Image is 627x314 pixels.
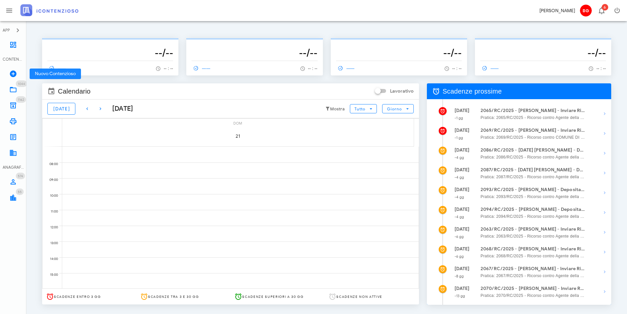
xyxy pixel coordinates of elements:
button: Mostra dettagli [598,245,611,259]
span: Pratica: 2063/RC/2025 - Ricorso contro Agente della Riscossione - prov. di [GEOGRAPHIC_DATA] [481,233,585,240]
span: Scadenze superiori a 30 gg [242,295,303,299]
span: 55 [18,190,22,194]
div: dom [62,119,414,127]
span: -- : -- [452,66,462,71]
strong: [DATE] [455,226,470,232]
div: 11:00 [42,208,59,215]
span: Scadenze entro 3 gg [54,295,101,299]
strong: 2087/RC/2025 - [DATE] [PERSON_NAME] - Deposita la Costituzione in [GEOGRAPHIC_DATA] [481,166,585,174]
strong: 2069/RC/2025 - [PERSON_NAME] - Inviare Ricorso [481,127,585,134]
strong: [DATE] [455,167,470,173]
div: 09:00 [42,176,59,184]
div: 14:00 [42,255,59,263]
strong: 2093/RC/2025 - [PERSON_NAME] - Deposita la Costituzione in Giudizio [481,186,585,193]
button: Mostra dettagli [598,186,611,199]
div: ANAGRAFICA [3,164,24,170]
span: Pratica: 2093/RC/2025 - Ricorso contro Agente della Riscossione - prov. di Ragusa, Consorzio Di B... [481,193,585,200]
strong: 2068/RC/2025 - [PERSON_NAME] - Inviare Ricorso [481,245,585,253]
button: Giorno [382,104,413,113]
strong: 2065/RC/2025 - [PERSON_NAME] - Inviare Ricorso [481,107,585,114]
small: Mostra [330,106,345,112]
span: Pratica: 2086/RC/2025 - Ricorso contro Agente della Riscossione - prov. di Ragusa, Consorzio Di B... [481,154,585,160]
strong: [DATE] [455,266,470,271]
strong: [DATE] [455,108,470,113]
span: Giorno [387,106,402,111]
button: Tutto [350,104,377,113]
a: ------ [192,64,213,73]
div: [DATE] [107,104,133,114]
button: Mostra dettagli [598,107,611,120]
button: Mostra dettagli [598,285,611,298]
button: Mostra dettagli [598,127,611,140]
strong: 2094/RC/2025 - [PERSON_NAME] - Deposita la Costituzione in [GEOGRAPHIC_DATA] [481,206,585,213]
small: -4 gg [455,195,464,199]
span: -- : -- [164,66,173,71]
a: ------ [47,64,69,73]
strong: [DATE] [455,207,470,212]
small: -4 gg [455,175,464,180]
small: -4 gg [455,155,464,160]
strong: 2063/RC/2025 - [PERSON_NAME] - Inviare Ricorso [481,226,585,233]
strong: [DATE] [455,128,470,133]
span: Distintivo [602,4,608,11]
small: -13 gg [455,294,465,298]
h3: --/-- [47,46,173,59]
span: ------ [336,65,355,71]
div: CONTENZIOSO [3,56,24,62]
strong: [DATE] [455,286,470,291]
button: Mostra dettagli [598,206,611,219]
small: -6 gg [455,254,464,259]
small: -6 gg [455,234,464,239]
span: Pratica: 2070/RC/2025 - Ricorso contro Agente della Riscossione - prov. di Ragusa [481,292,585,299]
div: 15:00 [42,271,59,278]
h3: --/-- [336,46,462,59]
span: Pratica: 2094/RC/2025 - Ricorso contro Agente della Riscossione - prov. di Ragusa, Consorzio Di B... [481,213,585,220]
img: logo-text-2x.png [20,4,78,16]
span: Pratica: 2068/RC/2025 - Ricorso contro Agente della Riscossione - prov. di [GEOGRAPHIC_DATA] [481,253,585,259]
p: -------------- [47,41,173,46]
span: 574 [18,174,23,178]
button: BG [578,3,593,18]
div: 12:00 [42,224,59,231]
strong: 2086/RC/2025 - [DATE] [PERSON_NAME] - Deposita la Costituzione in [GEOGRAPHIC_DATA] [481,147,585,154]
div: 08:00 [42,160,59,168]
span: Calendario [58,86,91,97]
span: Scadenze non attive [336,295,382,299]
span: 1162 [18,98,24,102]
p: -------------- [192,41,317,46]
strong: [DATE] [455,187,470,192]
span: Distintivo [16,96,26,103]
strong: 2067/RC/2025 - [PERSON_NAME] - Inviare Ricorso [481,265,585,272]
span: -- : -- [308,66,318,71]
strong: [DATE] [455,246,470,252]
h3: --/-- [480,46,606,59]
span: ------ [480,65,499,71]
button: Mostra dettagli [598,147,611,160]
label: Lavorativo [390,88,414,95]
span: Pratica: 2069/RC/2025 - Ricorso contro COMUNE DI [GEOGRAPHIC_DATA] [481,134,585,141]
small: -4 gg [455,214,464,219]
small: -1 gg [455,116,463,120]
div: 16:00 [42,287,59,294]
span: Pratica: 2087/RC/2025 - Ricorso contro Agente della Riscossione - prov. di Ragusa, Consorzio Di B... [481,174,585,180]
span: ------ [192,65,211,71]
span: -- : -- [596,66,606,71]
small: -8 gg [455,274,464,278]
p: -------------- [480,41,606,46]
button: Mostra dettagli [598,166,611,180]
button: [DATE] [47,103,75,115]
span: Tutto [354,106,365,111]
span: Distintivo [16,80,27,87]
a: ------ [480,64,502,73]
span: Distintivo [16,173,25,179]
span: Scadenze prossime [443,86,502,97]
p: -------------- [336,41,462,46]
button: Mostra dettagli [598,265,611,278]
button: Mostra dettagli [598,226,611,239]
button: Distintivo [593,3,609,18]
div: 10:00 [42,192,59,199]
button: 21 [229,127,247,145]
h3: --/-- [192,46,317,59]
span: 1044 [18,82,25,86]
span: ------ [47,65,66,71]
